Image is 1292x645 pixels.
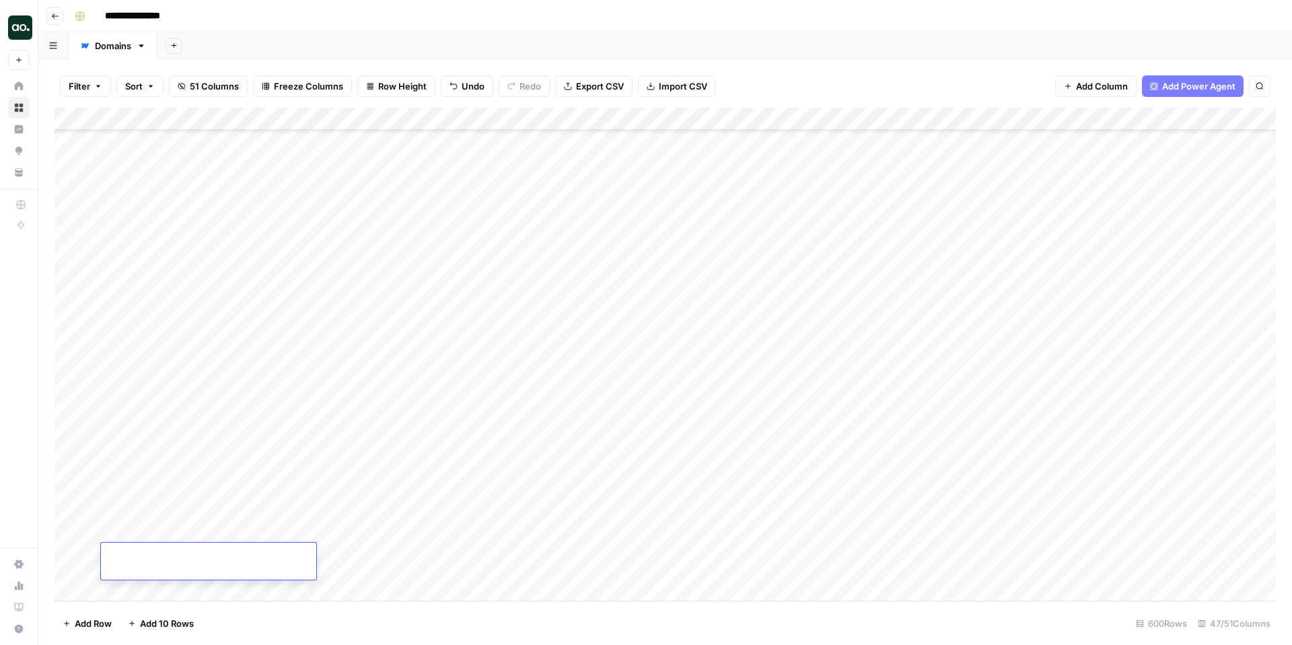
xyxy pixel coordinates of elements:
[69,79,90,93] span: Filter
[357,75,435,97] button: Row Height
[190,79,239,93] span: 51 Columns
[1055,75,1137,97] button: Add Column
[576,79,624,93] span: Export CSV
[1162,79,1235,93] span: Add Power Agent
[8,118,30,140] a: Insights
[638,75,716,97] button: Import CSV
[462,79,485,93] span: Undo
[8,15,32,40] img: AO Internal Ops Logo
[441,75,493,97] button: Undo
[1142,75,1244,97] button: Add Power Agent
[8,597,30,618] a: Learning Hub
[60,75,111,97] button: Filter
[140,617,194,630] span: Add 10 Rows
[253,75,352,97] button: Freeze Columns
[8,618,30,640] button: Help + Support
[8,11,30,44] button: Workspace: AO Internal Ops
[8,575,30,597] a: Usage
[75,617,112,630] span: Add Row
[555,75,633,97] button: Export CSV
[274,79,343,93] span: Freeze Columns
[8,553,30,575] a: Settings
[8,97,30,118] a: Browse
[125,79,143,93] span: Sort
[169,75,248,97] button: 51 Columns
[499,75,550,97] button: Redo
[69,32,157,59] a: Domains
[8,75,30,97] a: Home
[120,613,202,634] button: Add 10 Rows
[1192,613,1276,634] div: 47/51 Columns
[378,79,427,93] span: Row Height
[659,79,707,93] span: Import CSV
[1130,613,1192,634] div: 600 Rows
[116,75,164,97] button: Sort
[8,140,30,162] a: Opportunities
[1076,79,1128,93] span: Add Column
[8,162,30,183] a: Your Data
[55,613,120,634] button: Add Row
[519,79,541,93] span: Redo
[95,39,131,53] div: Domains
